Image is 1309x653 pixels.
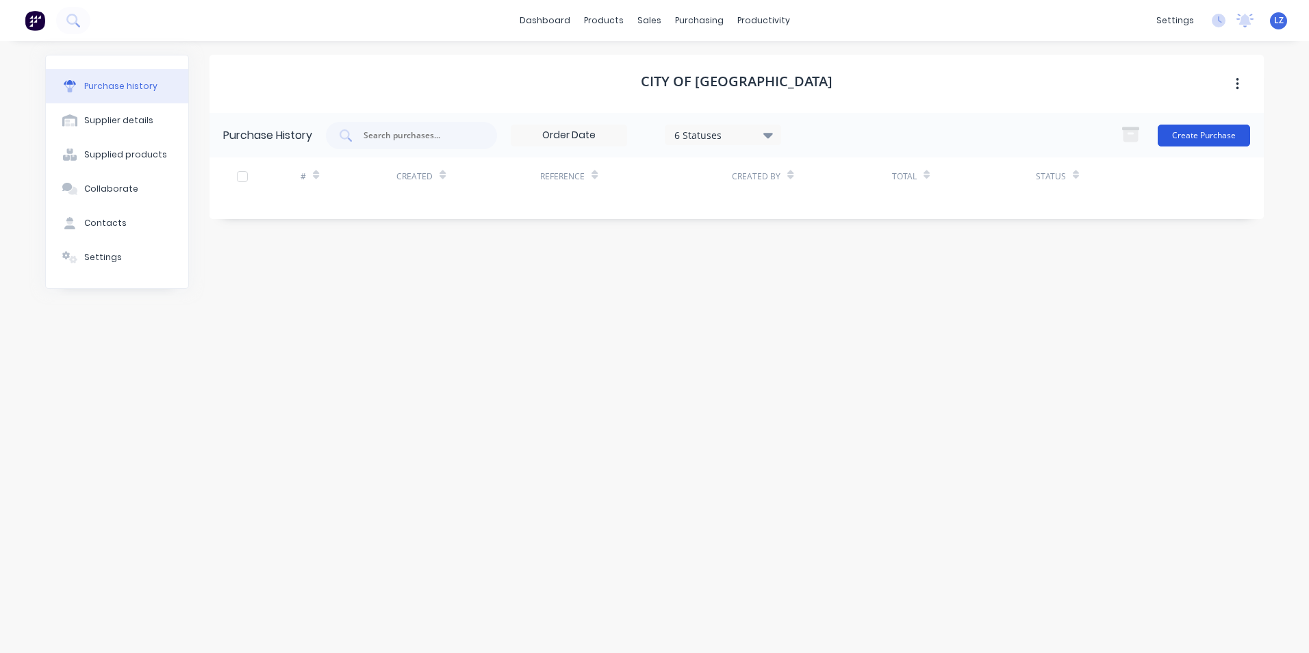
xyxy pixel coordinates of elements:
[84,149,167,161] div: Supplied products
[674,127,772,142] div: 6 Statuses
[84,80,157,92] div: Purchase history
[223,127,312,144] div: Purchase History
[25,10,45,31] img: Factory
[301,170,306,183] div: #
[668,10,730,31] div: purchasing
[46,103,188,138] button: Supplier details
[892,170,917,183] div: Total
[631,10,668,31] div: sales
[46,138,188,172] button: Supplied products
[577,10,631,31] div: products
[84,251,122,264] div: Settings
[730,10,797,31] div: productivity
[84,114,153,127] div: Supplier details
[362,129,476,142] input: Search purchases...
[1149,10,1201,31] div: settings
[513,10,577,31] a: dashboard
[732,170,780,183] div: Created By
[84,183,138,195] div: Collaborate
[540,170,585,183] div: Reference
[84,217,127,229] div: Contacts
[46,69,188,103] button: Purchase history
[511,125,626,146] input: Order Date
[396,170,433,183] div: Created
[46,206,188,240] button: Contacts
[46,172,188,206] button: Collaborate
[1036,170,1066,183] div: Status
[1274,14,1284,27] span: LZ
[641,73,833,90] h1: City of [GEOGRAPHIC_DATA]
[46,240,188,274] button: Settings
[1158,125,1250,146] button: Create Purchase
